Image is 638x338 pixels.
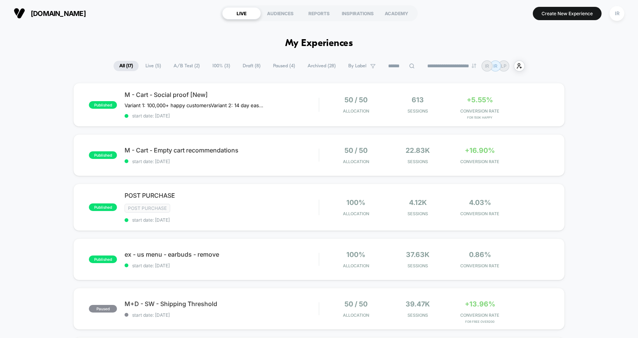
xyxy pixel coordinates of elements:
span: Allocation [343,108,369,114]
p: IR [493,63,497,69]
div: ACADEMY [377,7,416,19]
span: Allocation [343,263,369,268]
span: 4.03% [469,198,491,206]
span: All ( 17 ) [114,61,139,71]
span: A/B Test ( 2 ) [168,61,205,71]
span: published [89,255,117,263]
span: M - Cart - Empty cart recommendations [125,146,319,154]
span: 100% [346,198,365,206]
div: AUDIENCES [261,7,300,19]
span: Allocation [343,159,369,164]
span: published [89,151,117,159]
div: INSPIRATIONS [338,7,377,19]
span: +16.90% [465,146,495,154]
span: Allocation [343,313,369,318]
span: M+D - SW - Shipping Threshold [125,300,319,308]
span: Sessions [389,211,447,216]
button: Create New Experience [533,7,602,20]
span: start date: [DATE] [125,312,319,318]
span: Live ( 5 ) [140,61,167,71]
span: +5.55% [467,96,493,104]
span: Sessions [389,313,447,318]
span: start date: [DATE] [125,113,319,119]
span: 100% ( 3 ) [207,61,236,71]
span: start date: [DATE] [125,217,319,223]
span: Sessions [389,263,447,268]
span: +13.96% [465,300,495,308]
div: REPORTS [300,7,338,19]
span: 100% [346,251,365,259]
span: CONVERSION RATE [451,108,509,114]
span: 39.47k [406,300,430,308]
span: 50 / 50 [344,300,368,308]
span: paused [89,305,117,313]
span: Paused ( 4 ) [267,61,301,71]
span: start date: [DATE] [125,159,319,164]
div: IR [610,6,624,21]
p: LP [501,63,507,69]
span: M - Cart - Social proof [New] [125,91,319,98]
span: 22.83k [406,146,430,154]
div: LIVE [222,7,261,19]
span: CONVERSION RATE [451,211,509,216]
span: Variant 1: 100,000+ happy customersVariant 2: 14 day easy returns (paused) [125,102,265,108]
span: 50 / 50 [344,96,368,104]
span: Post Purchase [125,204,170,213]
span: 50 / 50 [344,146,368,154]
span: published [89,101,117,109]
span: 0.86% [469,251,491,259]
span: published [89,203,117,211]
button: [DOMAIN_NAME] [11,7,88,19]
span: 4.12k [409,198,427,206]
span: Sessions [389,108,447,114]
span: CONVERSION RATE [451,263,509,268]
span: ex - us menu - earbuds - remove [125,251,319,258]
span: [DOMAIN_NAME] [31,10,86,17]
h1: My Experiences [285,38,353,49]
span: Sessions [389,159,447,164]
span: CONVERSION RATE [451,159,509,164]
span: POST PURCHASE [125,192,319,199]
button: IR [607,6,627,21]
img: end [472,63,476,68]
span: CONVERSION RATE [451,313,509,318]
span: for 150k Happy [451,116,509,119]
img: Visually logo [14,8,25,19]
span: 613 [412,96,424,104]
span: Draft ( 8 ) [237,61,266,71]
span: Archived ( 28 ) [302,61,341,71]
span: 37.63k [406,251,430,259]
p: IR [485,63,489,69]
span: Allocation [343,211,369,216]
span: for free over200 [451,320,509,324]
span: start date: [DATE] [125,263,319,268]
span: By Label [348,63,366,69]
